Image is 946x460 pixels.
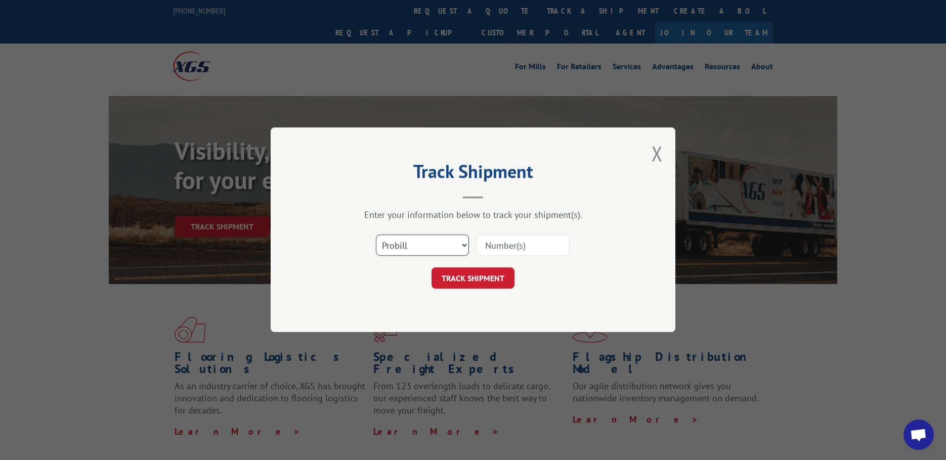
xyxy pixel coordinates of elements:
div: Enter your information below to track your shipment(s). [321,209,625,221]
a: Open chat [904,420,934,450]
h2: Track Shipment [321,164,625,183]
button: TRACK SHIPMENT [432,268,514,289]
button: Close modal [652,140,663,167]
input: Number(s) [477,235,570,256]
